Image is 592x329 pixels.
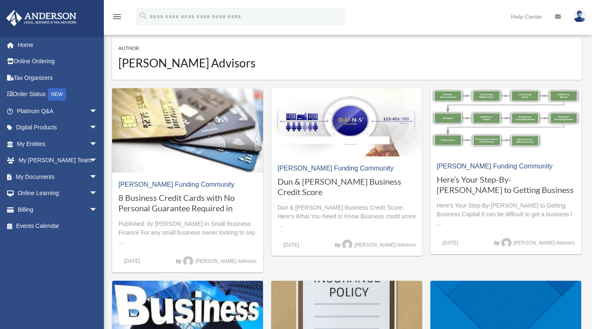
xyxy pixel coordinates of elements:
[118,181,234,188] a: [PERSON_NAME] Funding Community
[89,103,106,120] span: arrow_drop_down
[499,240,575,246] a: [PERSON_NAME] Advisors
[437,174,575,195] a: Here’s Your Step-By-[PERSON_NAME] to Getting Business Capital
[89,136,106,153] span: arrow_drop_down
[320,241,416,250] span: by
[89,152,106,169] span: arrow_drop_down
[6,185,110,202] a: Online Learningarrow_drop_down
[6,86,110,103] a: Order StatusNEW
[278,242,305,248] a: [DATE]
[573,10,586,22] img: User Pic
[278,165,393,172] a: [PERSON_NAME] Funding Community
[161,257,257,266] span: by
[118,258,146,264] a: [DATE]
[278,203,416,230] p: Dun & [PERSON_NAME] Business Credit Score: Here’s What You Need to Know Business credit score …
[112,15,122,22] a: menu
[181,258,257,264] a: [PERSON_NAME] Advisors
[6,152,110,169] a: My [PERSON_NAME] Teamarrow_drop_down
[6,69,110,86] a: Tax Organizers
[89,119,106,136] span: arrow_drop_down
[89,168,106,186] span: arrow_drop_down
[437,163,553,170] a: [PERSON_NAME] Funding Community
[118,193,257,213] a: 8 Business Credit Cards with No Personal Guarantee Required in [DATE]
[6,218,110,235] a: Events Calendar
[6,37,110,53] a: Home
[118,53,575,73] span: [PERSON_NAME] Advisors
[89,201,106,218] span: arrow_drop_down
[112,12,122,22] i: menu
[89,185,106,202] span: arrow_drop_down
[4,10,79,26] img: Anderson Advisors Platinum Portal
[437,201,575,228] p: Here’s Your Step-By-[PERSON_NAME] to Getting Business Capital It can be difficult to get a busine...
[6,119,110,136] a: Digital Productsarrow_drop_down
[48,88,66,101] div: NEW
[6,201,110,218] a: Billingarrow_drop_down
[437,240,464,246] a: [DATE]
[118,220,257,246] p: Published: by [PERSON_NAME] In Small Business Finance For any small business owner looking to sep …
[118,44,575,53] span: Author
[479,239,575,248] span: by
[278,176,416,197] a: Dun & [PERSON_NAME] Business Credit Score
[6,53,110,70] a: Online Ordering
[6,103,110,119] a: Platinum Q&Aarrow_drop_down
[340,242,416,248] a: [PERSON_NAME] Advisors
[139,11,148,20] i: search
[6,136,110,152] a: My Entitiesarrow_drop_down
[6,168,110,185] a: My Documentsarrow_drop_down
